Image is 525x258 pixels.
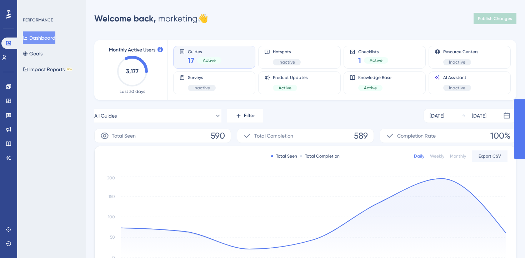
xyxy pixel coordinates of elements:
[358,75,391,80] span: Knowledge Base
[370,58,382,63] span: Active
[188,75,216,80] span: Surveys
[414,153,424,159] div: Daily
[397,132,436,140] span: Completion Rate
[108,214,115,219] tspan: 100
[94,109,221,123] button: All Guides
[450,153,466,159] div: Monthly
[443,49,478,55] span: Resource Centers
[188,55,194,65] span: 17
[194,85,210,91] span: Inactive
[23,31,55,44] button: Dashboard
[23,17,53,23] div: PERFORMANCE
[273,75,307,80] span: Product Updates
[112,132,136,140] span: Total Seen
[120,89,145,94] span: Last 30 days
[364,85,377,91] span: Active
[495,230,516,251] iframe: UserGuiding AI Assistant Launcher
[244,111,255,120] span: Filter
[110,235,115,240] tspan: 50
[203,58,216,63] span: Active
[354,130,368,142] span: 589
[211,130,225,142] span: 590
[94,13,156,24] span: Welcome back,
[472,111,486,120] div: [DATE]
[472,150,507,162] button: Export CSV
[358,49,388,54] span: Checklists
[443,75,471,80] span: AI Assistant
[94,111,117,120] span: All Guides
[279,85,291,91] span: Active
[358,55,361,65] span: 1
[66,68,72,71] div: BETA
[271,153,297,159] div: Total Seen
[23,47,42,60] button: Goals
[126,68,139,75] text: 3,177
[474,13,516,24] button: Publish Changes
[490,130,510,142] span: 100%
[107,175,115,180] tspan: 200
[23,63,72,76] button: Impact ReportsBETA
[430,153,444,159] div: Weekly
[188,49,221,54] span: Guides
[227,109,263,123] button: Filter
[479,153,501,159] span: Export CSV
[109,194,115,199] tspan: 150
[430,111,444,120] div: [DATE]
[254,132,293,140] span: Total Completion
[279,59,295,65] span: Inactive
[449,59,465,65] span: Inactive
[300,153,340,159] div: Total Completion
[478,16,512,21] span: Publish Changes
[449,85,465,91] span: Inactive
[94,13,208,24] div: marketing 👋
[273,49,301,55] span: Hotspots
[109,46,155,54] span: Monthly Active Users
